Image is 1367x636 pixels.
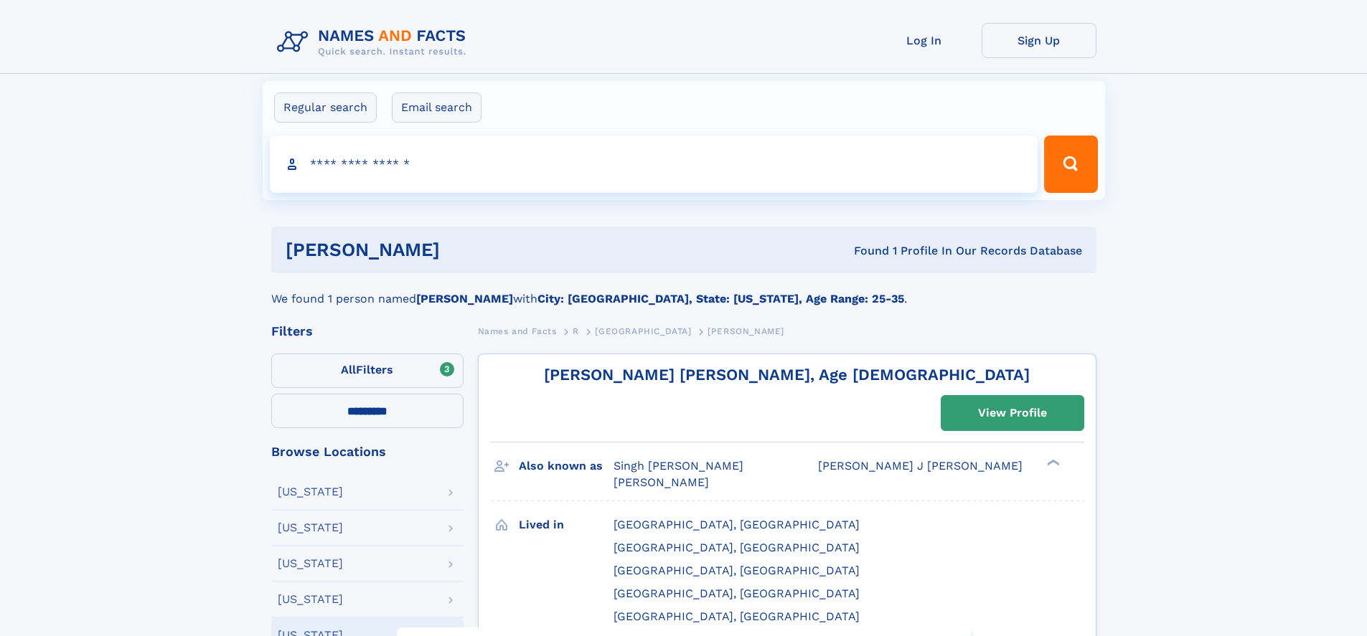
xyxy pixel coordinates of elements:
[614,564,860,577] span: [GEOGRAPHIC_DATA], [GEOGRAPHIC_DATA]
[941,396,1084,430] a: View Profile
[818,459,1023,473] span: [PERSON_NAME] J [PERSON_NAME]
[982,23,1096,58] a: Sign Up
[270,136,1038,193] input: search input
[278,594,343,605] div: [US_STATE]
[271,273,1096,308] div: We found 1 person named with .
[867,23,982,58] a: Log In
[278,486,343,498] div: [US_STATE]
[271,353,464,388] label: Filters
[341,363,356,376] span: All
[614,587,860,600] span: [GEOGRAPHIC_DATA], [GEOGRAPHIC_DATA]
[537,292,904,305] b: City: [GEOGRAPHIC_DATA], State: [US_STATE], Age Range: 25-35
[274,92,377,123] label: Regular search
[519,513,614,537] h3: Lived in
[392,92,481,123] label: Email search
[614,475,709,489] span: [PERSON_NAME]
[1043,458,1061,467] div: ❯
[278,522,343,533] div: [US_STATE]
[271,23,478,62] img: Logo Names and Facts
[614,459,743,473] span: Singh [PERSON_NAME]
[416,292,513,305] b: [PERSON_NAME]
[614,541,860,554] span: [GEOGRAPHIC_DATA], [GEOGRAPHIC_DATA]
[544,366,1030,384] a: [PERSON_NAME] [PERSON_NAME], Age [DEMOGRAPHIC_DATA]
[271,445,464,458] div: Browse Locations
[478,322,557,340] a: Names and Facts
[595,326,691,336] span: [GEOGRAPHIC_DATA]
[614,518,860,531] span: [GEOGRAPHIC_DATA], [GEOGRAPHIC_DATA]
[708,326,784,336] span: [PERSON_NAME]
[1044,136,1097,193] button: Search Button
[614,609,860,623] span: [GEOGRAPHIC_DATA], [GEOGRAPHIC_DATA]
[647,243,1082,259] div: Found 1 Profile In Our Records Database
[519,454,614,478] h3: Also known as
[286,241,647,259] h1: [PERSON_NAME]
[978,397,1047,429] div: View Profile
[573,322,579,340] a: R
[595,322,691,340] a: [GEOGRAPHIC_DATA]
[278,558,343,569] div: [US_STATE]
[573,326,579,336] span: R
[271,325,464,338] div: Filters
